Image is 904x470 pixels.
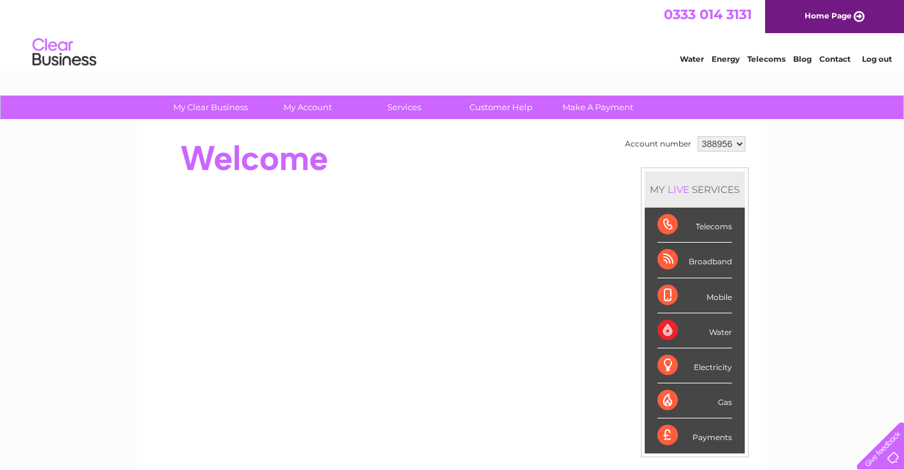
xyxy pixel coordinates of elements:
div: Payments [657,418,732,453]
a: Log out [862,54,892,64]
a: Energy [712,54,740,64]
a: 0333 014 3131 [664,6,752,22]
img: logo.png [32,33,97,72]
div: Clear Business is a trading name of Verastar Limited (registered in [GEOGRAPHIC_DATA] No. 3667643... [152,7,754,62]
a: Contact [819,54,850,64]
a: Water [680,54,704,64]
div: Gas [657,383,732,418]
a: My Account [255,96,360,119]
a: Customer Help [448,96,554,119]
div: Mobile [657,278,732,313]
div: Water [657,313,732,348]
div: Electricity [657,348,732,383]
a: Blog [793,54,812,64]
div: LIVE [665,183,692,196]
div: Telecoms [657,208,732,243]
div: MY SERVICES [645,171,745,208]
a: My Clear Business [158,96,263,119]
div: Broadband [657,243,732,278]
a: Telecoms [747,54,786,64]
a: Make A Payment [545,96,650,119]
td: Account number [622,133,694,155]
a: Services [352,96,457,119]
